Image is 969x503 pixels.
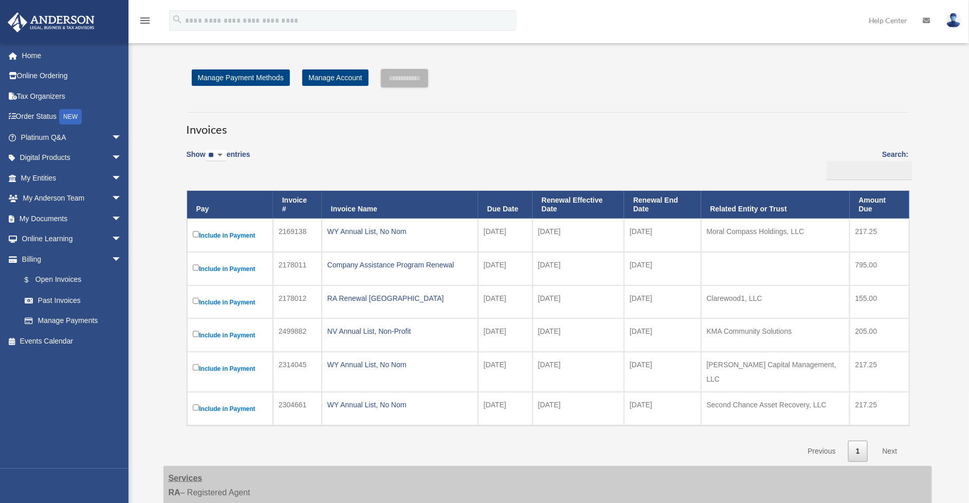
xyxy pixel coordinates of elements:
td: [DATE] [533,252,624,285]
td: [DATE] [624,318,701,352]
td: 2169138 [273,219,322,252]
td: [DATE] [624,219,701,252]
td: [DATE] [624,252,701,285]
input: Include in Payment [193,364,199,371]
a: Manage Payment Methods [192,69,290,86]
th: Renewal Effective Date: activate to sort column ascending [533,191,624,219]
a: My Anderson Teamarrow_drop_down [7,188,137,209]
a: Digital Productsarrow_drop_down [7,148,137,168]
td: [DATE] [478,318,533,352]
td: [DATE] [624,392,701,425]
a: Billingarrow_drop_down [7,249,132,270]
td: 217.25 [850,219,909,252]
div: WY Annual List, No Nom [327,398,472,412]
img: User Pic [946,13,961,28]
a: Home [7,45,137,66]
div: RA Renewal [GEOGRAPHIC_DATA] [327,291,472,306]
strong: RA [169,488,180,497]
img: Anderson Advisors Platinum Portal [5,12,98,32]
a: menu [139,18,151,27]
td: 217.25 [850,352,909,392]
td: 795.00 [850,252,909,285]
input: Include in Payment [193,231,199,238]
a: Next [875,441,905,462]
td: Moral Compass Holdings, LLC [701,219,850,252]
input: Include in Payment [193,404,199,411]
th: Due Date: activate to sort column ascending [478,191,533,219]
th: Related Entity or Trust: activate to sort column ascending [701,191,850,219]
td: [DATE] [478,252,533,285]
td: 2178012 [273,285,322,319]
div: NV Annual List, Non-Profit [327,324,472,338]
h3: Invoices [187,112,909,138]
td: [DATE] [533,352,624,392]
th: Amount Due: activate to sort column ascending [850,191,909,219]
input: Include in Payment [193,331,199,337]
label: Include in Payment [193,229,267,242]
td: [DATE] [624,352,701,392]
span: arrow_drop_down [112,249,132,270]
a: Online Learningarrow_drop_down [7,229,137,249]
input: Include in Payment [193,264,199,271]
a: Tax Organizers [7,86,137,106]
td: [DATE] [478,392,533,425]
td: [DATE] [533,285,624,319]
td: 2304661 [273,392,322,425]
a: Platinum Q&Aarrow_drop_down [7,127,137,148]
a: My Entitiesarrow_drop_down [7,168,137,188]
label: Include in Payment [193,402,267,415]
a: Previous [800,441,843,462]
a: 1 [848,441,868,462]
td: 155.00 [850,285,909,319]
td: [DATE] [624,285,701,319]
input: Include in Payment [193,298,199,304]
label: Include in Payment [193,262,267,275]
a: Past Invoices [14,290,132,311]
a: Online Ordering [7,66,137,86]
span: arrow_drop_down [112,229,132,250]
td: [DATE] [533,219,624,252]
label: Search: [823,148,909,180]
input: Search: [827,161,912,181]
label: Include in Payment [193,296,267,309]
div: Company Assistance Program Renewal [327,258,472,272]
span: $ [30,274,35,286]
a: $Open Invoices [14,270,127,291]
td: [DATE] [478,352,533,392]
label: Include in Payment [193,329,267,342]
a: Order StatusNEW [7,106,137,128]
select: Showentries [206,150,227,161]
td: Clarewood1, LLC [701,285,850,319]
i: search [172,14,183,25]
th: Invoice #: activate to sort column ascending [273,191,322,219]
a: Events Calendar [7,331,137,351]
td: [DATE] [478,285,533,319]
div: WY Annual List, No Nom [327,357,472,372]
td: [DATE] [533,392,624,425]
td: Second Chance Asset Recovery, LLC [701,392,850,425]
span: arrow_drop_down [112,168,132,189]
td: 2499882 [273,318,322,352]
a: Manage Payments [14,311,132,331]
strong: Services [169,474,203,482]
span: arrow_drop_down [112,148,132,169]
span: arrow_drop_down [112,208,132,229]
td: [PERSON_NAME] Capital Management, LLC [701,352,850,392]
td: [DATE] [478,219,533,252]
label: Show entries [187,148,250,172]
span: arrow_drop_down [112,127,132,148]
div: WY Annual List, No Nom [327,224,472,239]
span: arrow_drop_down [112,188,132,209]
td: [DATE] [533,318,624,352]
td: KMA Community Solutions [701,318,850,352]
label: Include in Payment [193,362,267,375]
td: 2314045 [273,352,322,392]
th: Pay: activate to sort column descending [187,191,273,219]
a: My Documentsarrow_drop_down [7,208,137,229]
div: NEW [59,109,82,124]
a: Manage Account [302,69,368,86]
th: Invoice Name: activate to sort column ascending [322,191,478,219]
td: 205.00 [850,318,909,352]
i: menu [139,14,151,27]
td: 2178011 [273,252,322,285]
